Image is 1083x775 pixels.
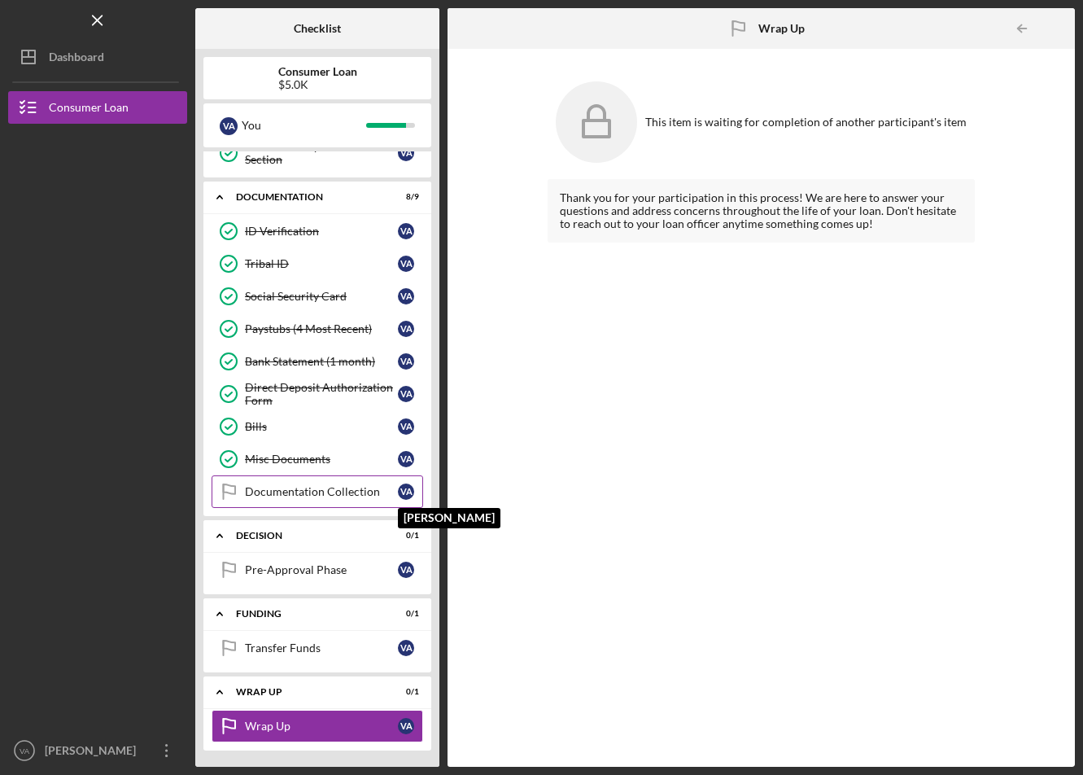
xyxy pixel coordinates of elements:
[212,345,423,378] a: Bank Statement (1 month)VA
[245,420,398,433] div: Bills
[20,747,30,755] text: VA
[645,116,967,129] div: This item is waiting for completion of another participant's item
[398,418,414,435] div: V A
[294,22,341,35] b: Checklist
[245,355,398,368] div: Bank Statement (1 month)
[212,280,423,313] a: Social Security CardVA
[398,562,414,578] div: V A
[398,386,414,402] div: V A
[245,322,398,335] div: Paystubs (4 Most Recent)
[245,453,398,466] div: Misc Documents
[212,378,423,410] a: Direct Deposit Authorization FormVA
[398,223,414,239] div: V A
[758,22,805,35] b: Wrap Up
[212,475,423,508] a: Documentation CollectionVA[PERSON_NAME]
[245,140,398,166] div: You Are Ready For The Next Section
[41,734,146,771] div: [PERSON_NAME]
[212,710,423,742] a: Wrap UpVA
[212,215,423,247] a: ID VerificationVA
[278,65,357,78] b: Consumer Loan
[220,117,238,135] div: V A
[390,192,419,202] div: 8 / 9
[49,91,129,128] div: Consumer Loan
[560,191,963,230] div: Thank you for your participation in this process! We are here to answer your questions and addres...
[236,609,378,619] div: Funding
[278,78,357,91] div: $5.0K
[242,112,366,139] div: You
[236,531,378,541] div: Decision
[245,225,398,238] div: ID Verification
[212,313,423,345] a: Paystubs (4 Most Recent)VA
[49,41,104,77] div: Dashboard
[212,137,423,169] a: You Are Ready For The Next SectionVA
[245,485,398,498] div: Documentation Collection
[398,640,414,656] div: V A
[398,321,414,337] div: V A
[398,451,414,467] div: V A
[212,632,423,664] a: Transfer FundsVA
[398,484,414,500] div: V A
[398,288,414,304] div: V A
[236,687,378,697] div: Wrap up
[236,192,378,202] div: Documentation
[245,720,398,733] div: Wrap Up
[8,41,187,73] button: Dashboard
[245,290,398,303] div: Social Security Card
[398,718,414,734] div: V A
[398,353,414,370] div: V A
[245,257,398,270] div: Tribal ID
[390,687,419,697] div: 0 / 1
[245,563,398,576] div: Pre-Approval Phase
[245,641,398,655] div: Transfer Funds
[212,247,423,280] a: Tribal IDVA
[245,381,398,407] div: Direct Deposit Authorization Form
[8,734,187,767] button: VA[PERSON_NAME]
[212,443,423,475] a: Misc DocumentsVA
[8,91,187,124] button: Consumer Loan
[212,554,423,586] a: Pre-Approval PhaseVA
[390,531,419,541] div: 0 / 1
[390,609,419,619] div: 0 / 1
[212,410,423,443] a: BillsVA
[398,256,414,272] div: V A
[398,145,414,161] div: V A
